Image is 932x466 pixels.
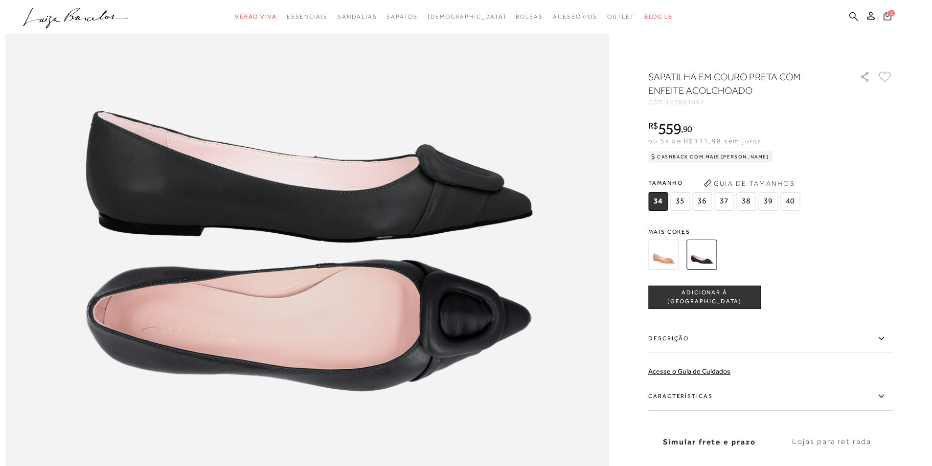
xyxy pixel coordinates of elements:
[686,240,717,270] img: SAPATILHA EM COURO PRETA COM ENFEITE ACOLCHOADO
[648,137,761,145] span: ou 5x de R$111,98 sem juros
[670,192,690,211] span: 35
[649,288,760,306] span: ADICIONAR À [GEOGRAPHIC_DATA]
[553,8,597,26] a: categoryNavScreenReaderText
[235,13,277,20] span: Verão Viva
[648,240,679,270] img: SAPATILHA EM COURO BEGE BLUSH COM ENFEITE ACOLCHOADO
[881,11,894,24] button: 1
[648,429,771,455] label: Simular frete e prazo
[700,176,798,191] button: Guia de Tamanhos
[428,8,506,26] a: noSubCategoriesText
[888,10,895,17] span: 1
[648,286,761,309] button: ADICIONAR À [GEOGRAPHIC_DATA]
[648,367,730,375] a: Acesse o Guia de Cuidados
[648,192,668,211] span: 34
[338,13,377,20] span: Sandálias
[648,382,893,411] label: Características
[648,70,832,97] h1: SAPATILHA EM COURO PRETA COM ENFEITE ACOLCHOADO
[648,176,802,190] span: Tamanho
[235,8,277,26] a: categoryNavScreenReaderText
[648,99,844,105] div: CÓD:
[648,229,893,235] span: Mais cores
[692,192,712,211] span: 36
[338,8,377,26] a: categoryNavScreenReaderText
[607,8,635,26] a: categoryNavScreenReaderText
[644,13,673,20] span: BLOG LB
[648,121,658,130] i: R$
[553,13,597,20] span: Acessórios
[287,13,328,20] span: Essenciais
[666,99,705,106] span: 105803092
[428,13,506,20] span: [DEMOGRAPHIC_DATA]
[714,192,734,211] span: 37
[771,429,893,455] label: Lojas para retirada
[681,125,692,133] i: ,
[648,151,773,163] div: Cashback com Mais [PERSON_NAME]
[758,192,778,211] span: 39
[386,13,417,20] span: Sapatos
[287,8,328,26] a: categoryNavScreenReaderText
[648,325,893,353] label: Descrição
[658,120,681,137] span: 559
[516,8,543,26] a: categoryNavScreenReaderText
[780,192,800,211] span: 40
[516,13,543,20] span: Bolsas
[607,13,635,20] span: Outlet
[683,124,692,134] span: 90
[644,8,673,26] a: BLOG LB
[736,192,756,211] span: 38
[386,8,417,26] a: categoryNavScreenReaderText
